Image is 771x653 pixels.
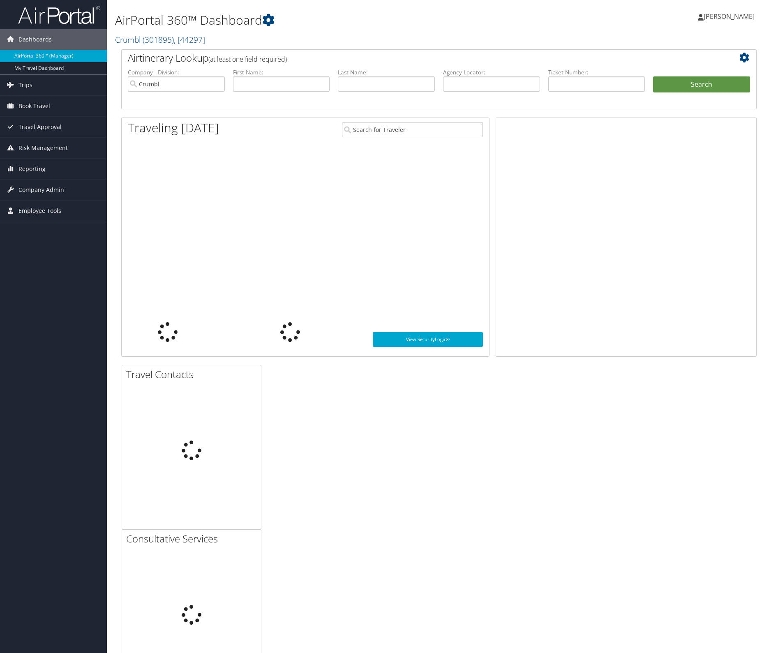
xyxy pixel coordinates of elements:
[653,76,750,93] button: Search
[208,55,287,64] span: (at least one field required)
[18,5,100,25] img: airportal-logo.png
[18,138,68,158] span: Risk Management
[18,75,32,95] span: Trips
[115,34,205,45] a: Crumbl
[18,159,46,179] span: Reporting
[338,68,435,76] label: Last Name:
[443,68,540,76] label: Agency Locator:
[233,68,330,76] label: First Name:
[143,34,174,45] span: ( 301895 )
[128,51,697,65] h2: Airtinerary Lookup
[18,96,50,116] span: Book Travel
[698,4,763,29] a: [PERSON_NAME]
[174,34,205,45] span: , [ 44297 ]
[18,180,64,200] span: Company Admin
[548,68,645,76] label: Ticket Number:
[18,117,62,137] span: Travel Approval
[115,12,547,29] h1: AirPortal 360™ Dashboard
[126,367,261,381] h2: Travel Contacts
[373,332,483,347] a: View SecurityLogic®
[128,68,225,76] label: Company - Division:
[18,201,61,221] span: Employee Tools
[128,119,219,136] h1: Traveling [DATE]
[342,122,482,137] input: Search for Traveler
[18,29,52,50] span: Dashboards
[704,12,755,21] span: [PERSON_NAME]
